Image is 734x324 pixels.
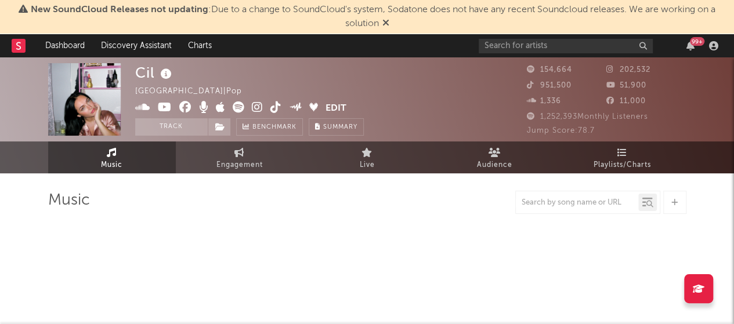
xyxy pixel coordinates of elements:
[323,124,357,130] span: Summary
[360,158,375,172] span: Live
[37,34,93,57] a: Dashboard
[686,41,695,50] button: 99+
[31,5,715,28] span: : Due to a change to SoundCloud's system, Sodatone does not have any recent Soundcloud releases. ...
[309,118,364,136] button: Summary
[252,121,297,134] span: Benchmark
[48,141,176,173] a: Music
[606,97,646,105] span: 11,000
[326,101,346,116] button: Edit
[527,97,561,105] span: 1,336
[477,158,512,172] span: Audience
[180,34,220,57] a: Charts
[135,85,255,99] div: [GEOGRAPHIC_DATA] | Pop
[690,37,704,46] div: 99 +
[135,118,208,136] button: Track
[135,63,175,82] div: Cil
[31,5,208,14] span: New SoundCloud Releases not updating
[594,158,651,172] span: Playlists/Charts
[479,39,653,53] input: Search for artists
[559,141,686,173] a: Playlists/Charts
[527,82,572,89] span: 951,500
[236,118,303,136] a: Benchmark
[516,198,638,207] input: Search by song name or URL
[527,66,572,74] span: 154,664
[216,158,263,172] span: Engagement
[382,19,389,28] span: Dismiss
[431,141,559,173] a: Audience
[101,158,122,172] span: Music
[176,141,303,173] a: Engagement
[606,66,650,74] span: 202,532
[527,127,595,134] span: Jump Score: 78.7
[303,141,431,173] a: Live
[527,113,648,121] span: 1,252,393 Monthly Listeners
[606,82,646,89] span: 51,900
[93,34,180,57] a: Discovery Assistant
